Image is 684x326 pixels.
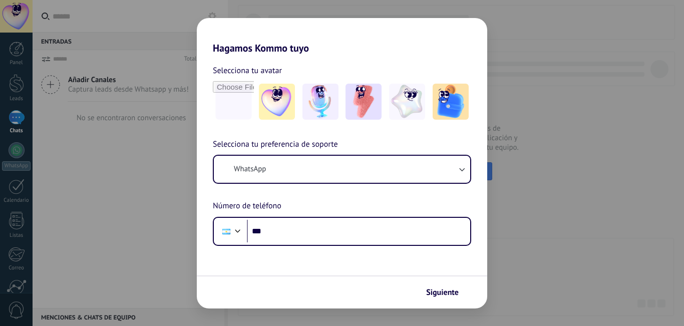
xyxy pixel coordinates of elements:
[389,84,425,120] img: -4.jpeg
[213,64,282,77] span: Selecciona tu avatar
[213,138,338,151] span: Selecciona tu preferencia de soporte
[234,164,266,174] span: WhatsApp
[213,200,281,213] span: Número de teléfono
[197,18,487,54] h2: Hagamos Kommo tuyo
[433,84,469,120] img: -5.jpeg
[259,84,295,120] img: -1.jpeg
[217,221,236,242] div: Argentina: + 54
[426,289,459,296] span: Siguiente
[214,156,470,183] button: WhatsApp
[302,84,338,120] img: -2.jpeg
[346,84,382,120] img: -3.jpeg
[422,284,472,301] button: Siguiente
